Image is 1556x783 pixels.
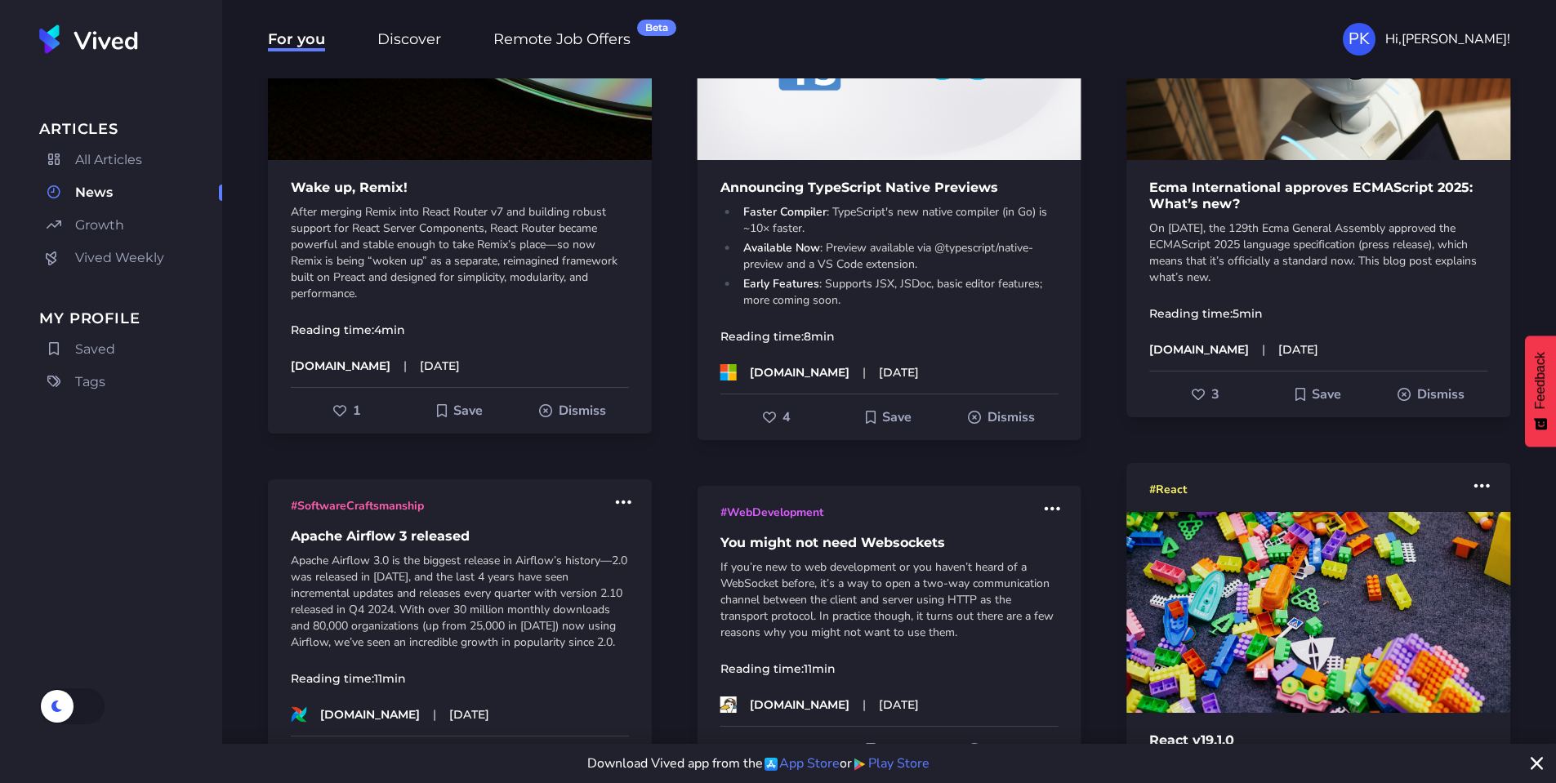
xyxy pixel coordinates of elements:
button: More actions [1467,469,1497,502]
img: Vived [39,24,138,54]
h1: React v19.1.0 [1126,732,1510,749]
li: : Preview available via @typescript/native-preview and a VS Code extension. [738,240,1059,273]
p: Apache Airflow 3.0 is the biggest release in Airflow’s history—2.0 was released in [DATE], and th... [291,553,629,651]
a: Remote Job OffersBeta [493,28,631,51]
a: Play Store [852,754,930,773]
button: Dismiss [1375,380,1487,409]
p: After merging Remix into React Router v7 and building robust support for React Server Components,... [291,204,629,302]
p: On [DATE], the 129th Ecma General Assembly approved the ECMAScript 2025 language specification (p... [1149,220,1487,286]
strong: Faster Compiler [743,204,827,220]
span: | [403,358,407,374]
a: #SoftwareCraftsmanship [291,496,424,515]
time: 4 min [374,323,405,337]
span: # SoftwareCraftsmanship [291,498,424,514]
span: For you [268,30,325,51]
p: Reading time: [698,661,1081,677]
span: Tags [75,372,105,392]
button: Add to Saved For Later [403,396,516,425]
a: #React [1149,479,1187,499]
span: Growth [75,216,124,235]
span: | [863,696,866,713]
p: Reading time: [268,322,652,338]
button: Add to Saved For Later [833,735,946,764]
button: Like [291,396,403,425]
p: Reading time: [1126,305,1510,322]
time: [DATE] [449,706,489,723]
div: Beta [637,20,676,36]
div: PK [1343,23,1375,56]
button: More actions [1037,492,1068,525]
span: | [863,364,866,380]
span: News [75,183,113,202]
span: Discover [377,30,441,51]
p: Reading time: [698,328,1081,345]
time: [DATE] [1278,341,1318,358]
time: 8 min [804,329,835,344]
span: Saved [75,340,115,359]
a: Vived Weekly [39,245,222,271]
button: Dismiss [945,403,1058,432]
li: : TypeScript's new native compiler (in Go) is ~10× faster. [738,204,1059,237]
button: Dismiss [945,735,1058,764]
button: Feedback - Show survey [1525,336,1556,447]
span: All Articles [75,150,142,170]
p: [DOMAIN_NAME] [750,364,849,380]
span: # React [1149,482,1187,497]
p: [DOMAIN_NAME] [291,358,390,374]
time: 5 min [1233,306,1263,321]
h1: Wake up, Remix! [268,180,652,196]
button: Dismiss [516,396,629,425]
li: : Supports JSX, JSDoc, basic editor features; more coming soon. [738,276,1059,309]
button: PKHi,[PERSON_NAME]! [1343,23,1510,56]
a: Saved [39,336,222,363]
a: News [39,180,222,206]
span: Hi, [PERSON_NAME] ! [1385,29,1510,49]
h1: Apache Airflow 3 released [268,528,652,545]
button: Like [720,403,833,432]
button: Add to Saved For Later [1262,380,1375,409]
h1: Ecma International approves ECMAScript 2025: What’s new? [1126,180,1510,212]
h1: Announcing TypeScript Native Previews [698,180,1081,196]
button: Like [1149,380,1262,409]
time: [DATE] [879,364,919,380]
button: Add to Saved For Later [833,403,946,432]
span: Remote Job Offers [493,30,631,51]
p: [DOMAIN_NAME] [750,696,849,713]
h1: You might not need Websockets [698,535,1081,551]
a: App Store [763,754,840,773]
a: Growth [39,212,222,238]
p: If you’re new to web development or you haven’t heard of a WebSocket before, it’s a way to open a... [720,559,1059,641]
a: #WebDevelopment [720,502,823,522]
strong: Early Features [743,276,819,291]
a: All Articles [39,147,222,173]
a: Apache Airflow 3 releasedApache Airflow 3.0 is the biggest release in Airflow’s history—2.0 was r... [268,515,652,723]
span: Feedback [1533,352,1548,409]
a: Discover [377,28,441,51]
a: You might not need WebsocketsIf you’re new to web development or you haven’t heard of a WebSocket... [698,522,1081,713]
time: [DATE] [879,696,919,713]
span: My Profile [39,307,222,330]
button: More actions [609,486,639,518]
p: [DOMAIN_NAME] [320,706,420,723]
a: Tags [39,369,222,395]
p: [DOMAIN_NAME] [1149,341,1249,358]
time: 11 min [804,661,836,676]
span: # WebDevelopment [720,505,823,520]
a: For you [268,28,325,51]
time: 11 min [374,671,406,686]
p: Reading time: [268,670,652,687]
span: Articles [39,118,222,140]
strong: Available Now [743,240,820,256]
time: [DATE] [420,358,460,374]
span: Vived Weekly [75,248,164,268]
span: | [1262,341,1265,358]
button: Like [720,735,833,764]
span: | [433,706,436,723]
